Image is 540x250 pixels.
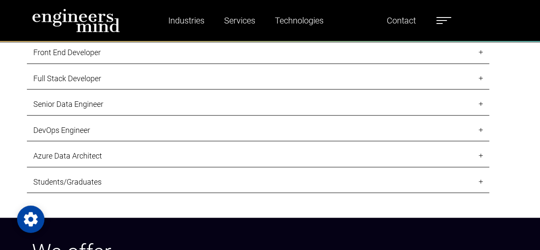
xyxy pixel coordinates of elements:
[27,68,489,90] a: Full Stack Developer
[27,145,489,168] a: Azure Data Architect
[27,171,489,194] a: Students/Graduates
[27,119,489,142] a: DevOps Engineer
[27,41,489,64] a: Front End Developer
[221,11,259,30] a: Services
[271,11,327,30] a: Technologies
[383,11,419,30] a: Contact
[32,9,120,32] img: logo
[165,11,208,30] a: Industries
[27,93,489,116] a: Senior Data Engineer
